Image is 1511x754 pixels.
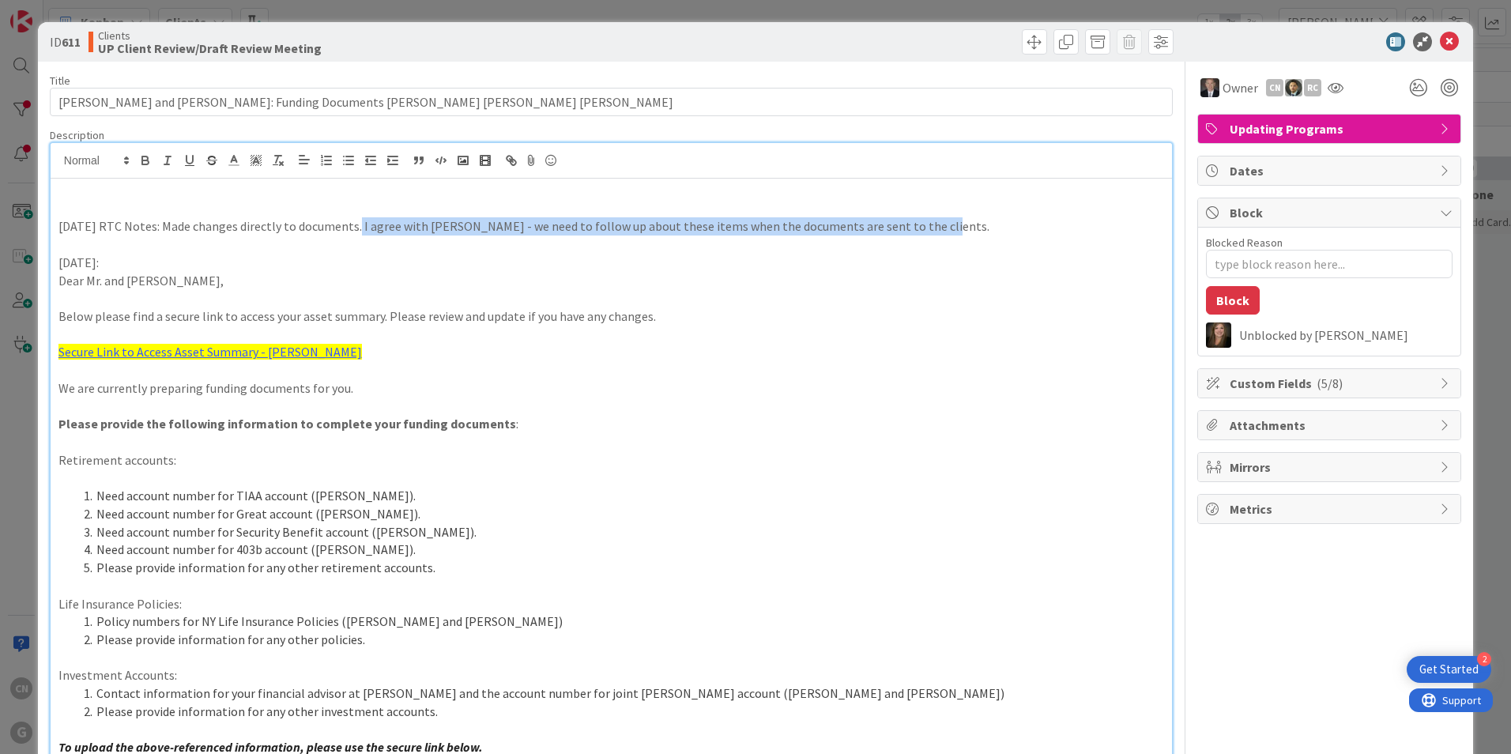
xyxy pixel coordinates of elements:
span: Updating Programs [1230,119,1432,138]
span: ID [50,32,81,51]
li: Need account number for Security Benefit account ([PERSON_NAME]). [77,523,1164,541]
label: Title [50,74,70,88]
span: Clients [98,29,322,42]
span: Mirrors [1230,458,1432,477]
span: Block [1230,203,1432,222]
img: BG [1200,78,1219,97]
strong: Please provide the following information to complete your funding documents [58,416,516,432]
div: CN [1266,79,1283,96]
p: [DATE]: [58,254,1164,272]
a: Secure Link to Access Asset Summary - [PERSON_NAME] [58,344,362,360]
li: Please provide information for any other policies. [77,631,1164,649]
li: Please provide information for any other retirement accounts. [77,559,1164,577]
b: UP Client Review/Draft Review Meeting [98,42,322,55]
img: SB [1206,322,1231,348]
p: Investment Accounts: [58,666,1164,684]
img: CG [1285,79,1302,96]
button: Block [1206,286,1260,315]
li: Need account number for 403b account ([PERSON_NAME]). [77,541,1164,559]
span: ( 5/8 ) [1317,375,1343,391]
div: RC [1304,79,1321,96]
p: Dear Mr. and [PERSON_NAME], [58,272,1164,290]
div: 2 [1477,652,1491,666]
p: We are currently preparing funding documents for you. [58,379,1164,398]
span: Support [33,2,72,21]
p: Life Insurance Policies: [58,595,1164,613]
span: Description [50,128,104,142]
p: [DATE] RTC Notes: Made changes directly to documents. I agree with [PERSON_NAME] - we need to fol... [58,217,1164,236]
li: Need account number for TIAA account ([PERSON_NAME]). [77,487,1164,505]
li: Need account number for Great account ([PERSON_NAME]). [77,505,1164,523]
span: Owner [1223,78,1258,97]
p: Retirement accounts: [58,451,1164,469]
div: Open Get Started checklist, remaining modules: 2 [1407,656,1491,683]
div: Unblocked by [PERSON_NAME] [1239,328,1453,342]
div: Get Started [1419,662,1479,677]
p: Below please find a secure link to access your asset summary. Please review and update if you hav... [58,307,1164,326]
b: 611 [62,34,81,50]
li: Policy numbers for NY Life Insurance Policies ([PERSON_NAME] and [PERSON_NAME]) [77,613,1164,631]
label: Blocked Reason [1206,236,1283,250]
span: Attachments [1230,416,1432,435]
li: Please provide information for any other investment accounts. [77,703,1164,721]
span: Dates [1230,161,1432,180]
input: type card name here... [50,88,1173,116]
p: : [58,415,1164,433]
span: Metrics [1230,500,1432,518]
span: Custom Fields [1230,374,1432,393]
li: Contact information for your financial advisor at [PERSON_NAME] and the account number for joint ... [77,684,1164,703]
